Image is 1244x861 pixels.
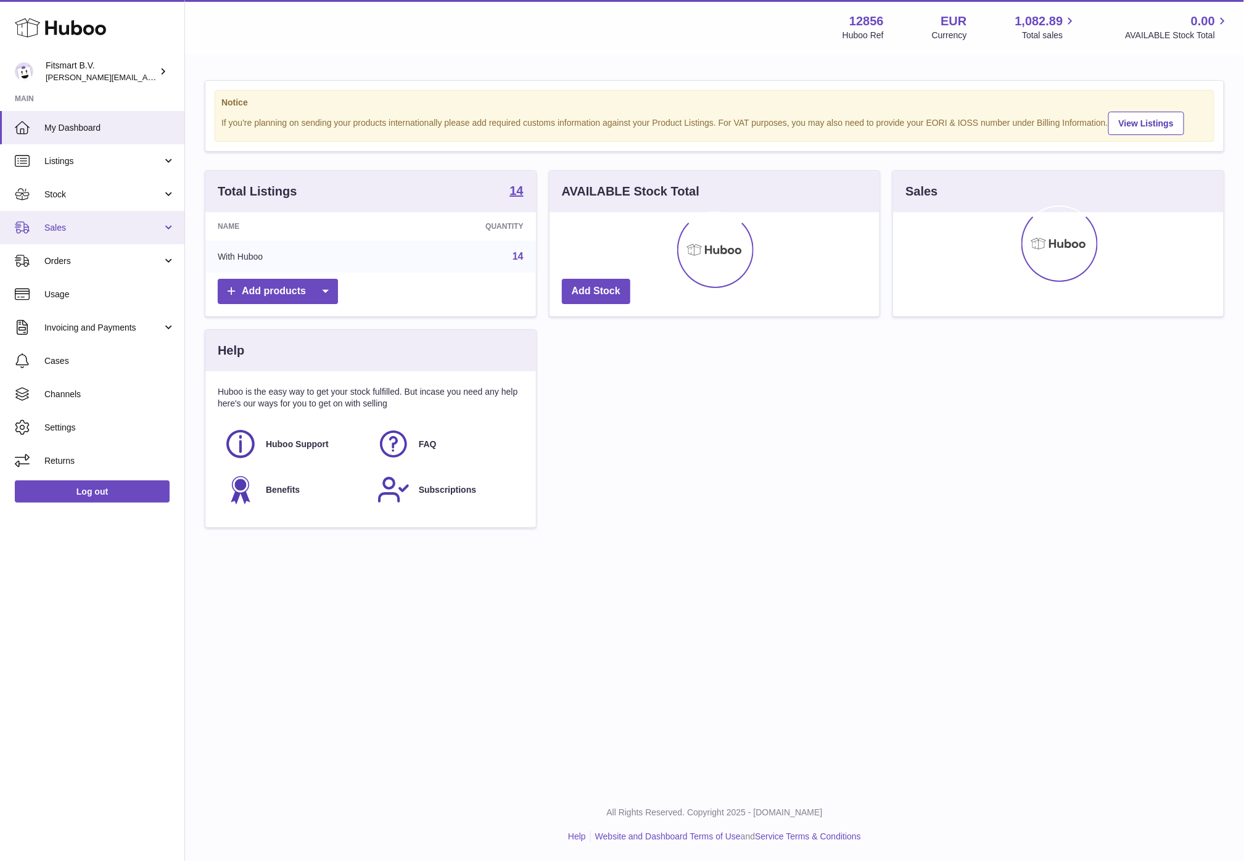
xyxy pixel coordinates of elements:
[568,831,586,841] a: Help
[221,110,1208,135] div: If you're planning on sending your products internationally please add required customs informati...
[266,484,300,496] span: Benefits
[380,212,536,241] th: Quantity
[509,184,523,197] strong: 14
[44,255,162,267] span: Orders
[513,251,524,262] a: 14
[1108,112,1184,135] a: View Listings
[591,831,861,842] li: and
[377,427,517,461] a: FAQ
[905,183,937,200] h3: Sales
[1015,13,1077,41] a: 1,082.89 Total sales
[224,427,365,461] a: Huboo Support
[195,807,1234,818] p: All Rights Reserved. Copyright 2025 - [DOMAIN_NAME]
[266,439,329,450] span: Huboo Support
[1022,30,1077,41] span: Total sales
[218,386,524,410] p: Huboo is the easy way to get your stock fulfilled. But incase you need any help here's our ways f...
[44,389,175,400] span: Channels
[1191,13,1215,30] span: 0.00
[44,222,162,234] span: Sales
[842,30,884,41] div: Huboo Ref
[44,122,175,134] span: My Dashboard
[377,473,517,506] a: Subscriptions
[849,13,884,30] strong: 12856
[1125,30,1229,41] span: AVAILABLE Stock Total
[755,831,861,841] a: Service Terms & Conditions
[15,480,170,503] a: Log out
[46,60,157,83] div: Fitsmart B.V.
[1125,13,1229,41] a: 0.00 AVAILABLE Stock Total
[44,189,162,200] span: Stock
[46,72,247,82] span: [PERSON_NAME][EMAIL_ADDRESS][DOMAIN_NAME]
[218,279,338,304] a: Add products
[221,97,1208,109] strong: Notice
[218,183,297,200] h3: Total Listings
[15,62,33,81] img: jonathan@leaderoo.com
[44,455,175,467] span: Returns
[419,484,476,496] span: Subscriptions
[562,183,699,200] h3: AVAILABLE Stock Total
[205,241,380,273] td: With Huboo
[44,155,162,167] span: Listings
[44,355,175,367] span: Cases
[419,439,437,450] span: FAQ
[595,831,741,841] a: Website and Dashboard Terms of Use
[44,322,162,334] span: Invoicing and Payments
[44,422,175,434] span: Settings
[941,13,966,30] strong: EUR
[509,184,523,199] a: 14
[562,279,630,304] a: Add Stock
[218,342,244,359] h3: Help
[44,289,175,300] span: Usage
[205,212,380,241] th: Name
[224,473,365,506] a: Benefits
[932,30,967,41] div: Currency
[1015,13,1063,30] span: 1,082.89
